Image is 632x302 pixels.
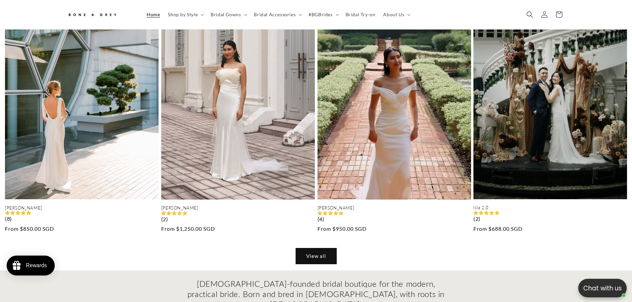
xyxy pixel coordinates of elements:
p: Chat with us [578,283,627,293]
a: Home [143,8,164,22]
span: Bridal Gowns [211,12,241,18]
a: View all products in the Ready-to-Wear Collection collection [296,248,336,264]
a: Bone and Grey Bridal [65,7,136,23]
summary: Shop by Style [164,8,207,22]
summary: Bridal Accessories [250,8,305,22]
button: Open chatbox [578,279,627,297]
a: [PERSON_NAME] [5,205,159,211]
summary: Bridal Gowns [207,8,250,22]
a: [PERSON_NAME] [317,205,471,211]
summary: #BGBrides [305,8,341,22]
span: About Us [383,12,404,18]
div: Rewards [26,263,47,269]
span: Bridal Try-on [346,12,376,18]
summary: About Us [379,8,413,22]
span: Bridal Accessories [254,12,296,18]
span: Shop by Style [168,12,198,18]
a: Bridal Try-on [342,8,380,22]
summary: Search [523,7,537,22]
a: [PERSON_NAME] [161,205,315,211]
a: Isla 2.0 [473,205,627,211]
img: Bone and Grey Bridal [67,9,117,20]
span: Home [147,12,160,18]
span: #BGBrides [309,12,332,18]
